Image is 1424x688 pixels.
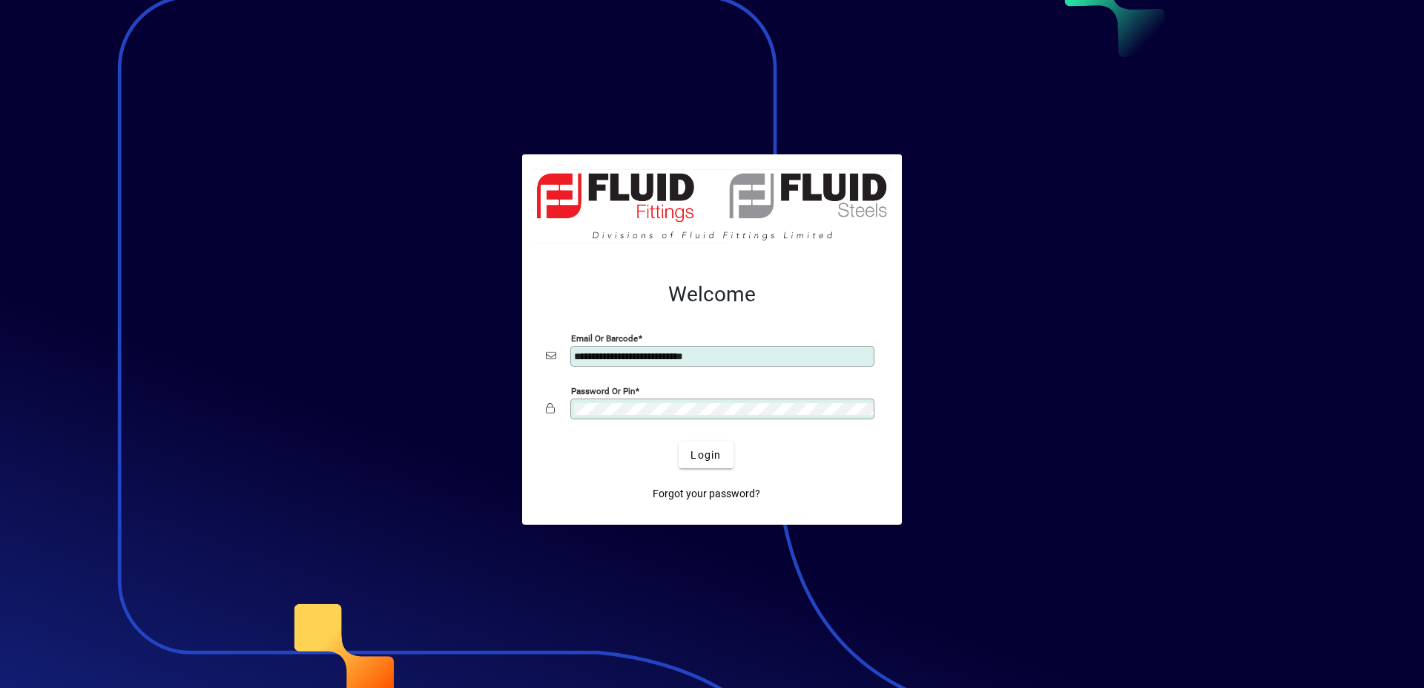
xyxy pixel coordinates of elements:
mat-label: Password or Pin [571,386,635,396]
button: Login [679,442,733,468]
mat-label: Email or Barcode [571,333,638,344]
a: Forgot your password? [647,480,766,507]
h2: Welcome [546,282,878,307]
span: Login [690,448,721,463]
span: Forgot your password? [653,486,760,502]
